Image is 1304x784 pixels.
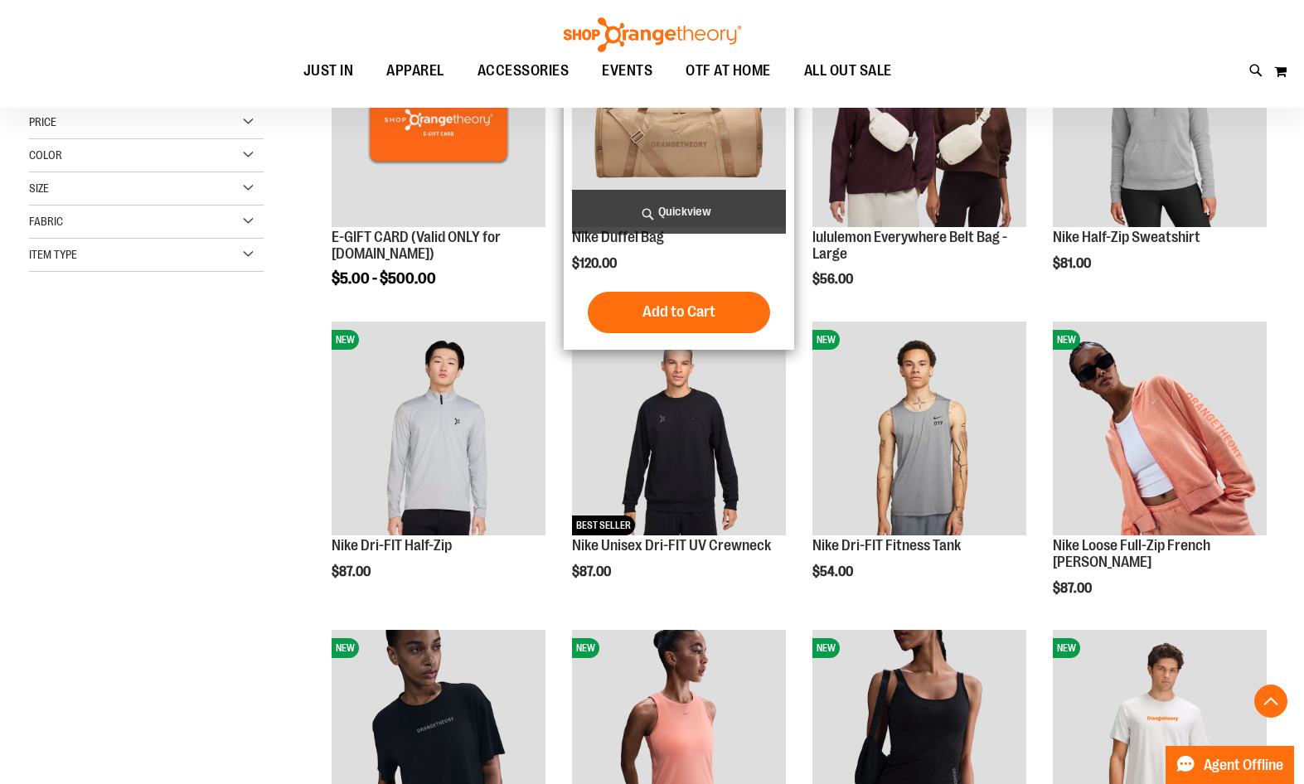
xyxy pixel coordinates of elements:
[1053,330,1080,350] span: NEW
[561,17,744,52] img: Shop Orangetheory
[1254,685,1287,718] button: Back To Top
[332,322,545,538] a: Nike Dri-FIT Half-ZipNEW
[323,313,554,622] div: product
[1053,322,1267,538] a: Nike Loose Full-Zip French Terry HoodieNEW
[572,322,786,535] img: Nike Unisex Dri-FIT UV Crewneck
[1045,313,1275,638] div: product
[1053,537,1210,570] a: Nike Loose Full-Zip French [PERSON_NAME]
[572,515,635,535] span: BEST SELLER
[572,537,771,554] a: Nike Unisex Dri-FIT UV Crewneck
[804,52,892,90] span: ALL OUT SALE
[812,330,840,350] span: NEW
[1053,638,1080,658] span: NEW
[812,322,1026,538] a: Nike Dri-FIT Fitness TankNEW
[642,302,715,321] span: Add to Cart
[804,313,1035,622] div: product
[29,248,77,261] span: Item Type
[29,215,63,228] span: Fabric
[812,322,1026,535] img: Nike Dri-FIT Fitness Tank
[572,12,786,226] img: Nike Duffel Bag
[572,256,619,271] span: $120.00
[323,4,554,329] div: product
[332,638,359,658] span: NEW
[812,229,1007,262] a: lululemon Everywhere Belt Bag - Large
[572,564,613,579] span: $87.00
[1053,581,1094,596] span: $87.00
[572,638,599,658] span: NEW
[303,52,354,90] span: JUST IN
[332,12,545,226] img: E-GIFT CARD (Valid ONLY for ShopOrangetheory.com)
[564,313,794,622] div: product
[1045,4,1275,312] div: product
[588,292,770,333] button: Add to Cart
[332,564,373,579] span: $87.00
[812,638,840,658] span: NEW
[29,148,62,162] span: Color
[602,52,652,90] span: EVENTS
[332,322,545,535] img: Nike Dri-FIT Half-Zip
[564,4,794,349] div: product
[686,52,771,90] span: OTF AT HOME
[332,229,501,262] a: E-GIFT CARD (Valid ONLY for [DOMAIN_NAME])
[29,181,49,195] span: Size
[572,229,664,245] a: Nike Duffel Bag
[332,537,452,554] a: Nike Dri-FIT Half-Zip
[386,52,444,90] span: APPAREL
[572,12,786,229] a: Nike Duffel BagNEW
[572,190,786,234] a: Quickview
[29,115,56,128] span: Price
[1053,229,1200,245] a: Nike Half-Zip Sweatshirt
[1166,746,1294,784] button: Agent Offline
[332,12,545,229] a: E-GIFT CARD (Valid ONLY for ShopOrangetheory.com)NEW
[572,322,786,538] a: Nike Unisex Dri-FIT UV CrewneckNEWBEST SELLER
[1053,322,1267,535] img: Nike Loose Full-Zip French Terry Hoodie
[1204,757,1283,773] span: Agent Offline
[477,52,570,90] span: ACCESSORIES
[812,537,961,554] a: Nike Dri-FIT Fitness Tank
[1053,256,1093,271] span: $81.00
[812,564,856,579] span: $54.00
[1053,12,1267,226] img: Nike Half-Zip Sweatshirt
[812,272,856,287] span: $56.00
[812,12,1026,229] a: lululemon Everywhere Belt Bag - LargeNEW
[1053,12,1267,229] a: Nike Half-Zip SweatshirtNEW
[332,330,359,350] span: NEW
[332,270,436,287] span: $5.00 - $500.00
[812,12,1026,226] img: lululemon Everywhere Belt Bag - Large
[804,4,1035,329] div: product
